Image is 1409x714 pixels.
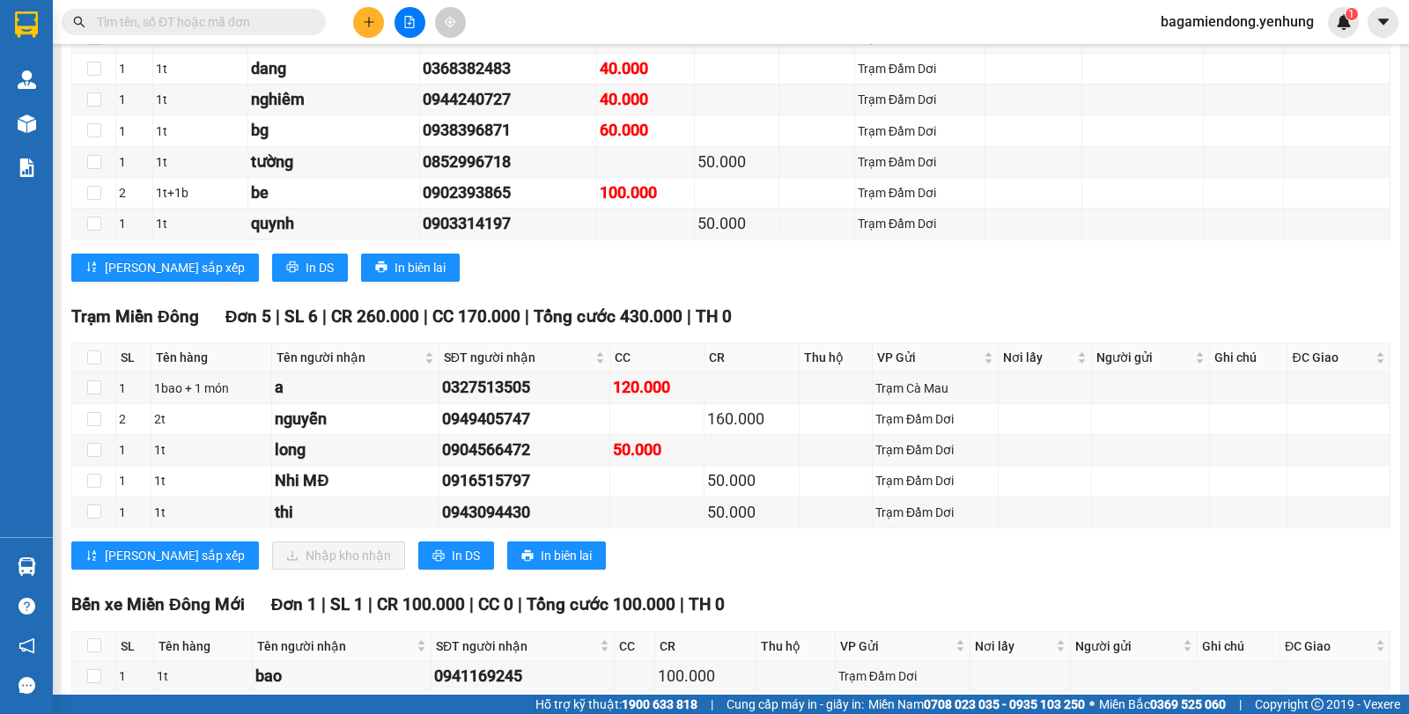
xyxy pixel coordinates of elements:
div: 1t [156,121,245,141]
span: Đơn 1 [271,594,318,615]
span: sort-ascending [85,549,98,563]
img: solution-icon [18,158,36,177]
span: ĐC Giao [1292,348,1371,367]
span: In biên lai [395,258,446,277]
td: Trạm Đầm Dơi [855,209,985,239]
span: VP Gửi [877,348,980,367]
div: 1 [119,121,150,141]
span: search [73,16,85,28]
button: plus [353,7,384,38]
td: 0327513505 [439,372,610,403]
div: 1t [156,214,245,233]
img: warehouse-icon [18,557,36,576]
span: printer [432,549,445,563]
td: 0368382483 [420,54,597,85]
button: printerIn biên lai [361,254,460,282]
td: Trạm Đầm Dơi [855,85,985,115]
th: CC [615,632,655,661]
span: In DS [452,546,480,565]
div: 2 [119,183,150,202]
div: 0368382483 [423,56,594,81]
th: Tên hàng [154,632,253,661]
span: printer [375,261,387,275]
div: 2 [119,409,148,429]
div: 1t [156,59,245,78]
div: Trạm Đầm Dơi [858,183,982,202]
button: sort-ascending[PERSON_NAME] sắp xếp [71,541,259,570]
th: Tên hàng [151,343,272,372]
strong: 1900 633 818 [622,697,697,711]
div: Trạm Đầm Dơi [838,666,968,686]
div: 50.000 [697,211,776,236]
td: bao [253,661,432,692]
button: caret-down [1368,7,1398,38]
div: Trạm Đầm Dơi [858,214,982,233]
div: 1 [119,214,150,233]
span: TH 0 [696,306,732,327]
span: Tên người nhận [277,348,420,367]
span: | [680,594,684,615]
div: 0916515797 [442,468,607,493]
div: 0938396871 [423,118,594,143]
span: SĐT người nhận [436,637,596,656]
span: Hỗ trợ kỹ thuật: [535,695,697,714]
span: SL 6 [284,306,318,327]
td: quynh [248,209,421,239]
td: 0941169245 [432,661,615,692]
span: | [321,594,326,615]
img: warehouse-icon [18,70,36,89]
td: 0904566472 [439,435,610,466]
div: 50.000 [697,150,776,174]
div: 40.000 [600,56,691,81]
span: file-add [403,16,416,28]
span: bagamiendong.yenhung [1147,11,1328,33]
button: printerIn biên lai [507,541,606,570]
strong: 0708 023 035 - 0935 103 250 [924,697,1085,711]
div: 1t [156,152,245,172]
span: | [469,594,474,615]
div: Trạm Đầm Dơi [858,59,982,78]
span: TH 0 [689,594,725,615]
th: SL [116,632,154,661]
td: Trạm Đầm Dơi [836,661,971,692]
td: thi [272,497,439,528]
td: 0949405747 [439,404,610,435]
div: Nhi MĐ [275,468,435,493]
div: 1t [154,440,269,460]
span: SL 1 [330,594,364,615]
div: Trạm Đầm Dơi [875,471,995,490]
div: 1 [119,152,150,172]
span: Tổng cước 430.000 [534,306,682,327]
span: ⚪️ [1089,701,1095,708]
div: 60.000 [600,118,691,143]
span: | [424,306,428,327]
div: 1t [154,471,269,490]
div: bao [255,664,428,688]
td: Trạm Đầm Dơi [873,435,999,466]
td: be [248,178,421,209]
span: SĐT người nhận [444,348,592,367]
div: tường [251,150,417,174]
div: Trạm Đầm Dơi [875,503,995,522]
span: Người gửi [1096,348,1191,367]
td: 0916515797 [439,466,610,497]
span: Bến xe Miền Đông Mới [71,594,245,615]
span: | [711,695,713,714]
div: bg [251,118,417,143]
div: 1t [156,90,245,109]
div: Trạm Đầm Dơi [875,440,995,460]
td: bg [248,115,421,146]
span: question-circle [18,598,35,615]
input: Tìm tên, số ĐT hoặc mã đơn [97,12,305,32]
span: Miền Bắc [1099,695,1226,714]
div: long [275,438,435,462]
td: a [272,372,439,403]
td: nghiêm [248,85,421,115]
td: nguyễn [272,404,439,435]
div: 0904566472 [442,438,607,462]
span: CR 260.000 [331,306,419,327]
img: logo-vxr [15,11,38,38]
span: sort-ascending [85,261,98,275]
th: SL [116,343,151,372]
span: CR 100.000 [377,594,465,615]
